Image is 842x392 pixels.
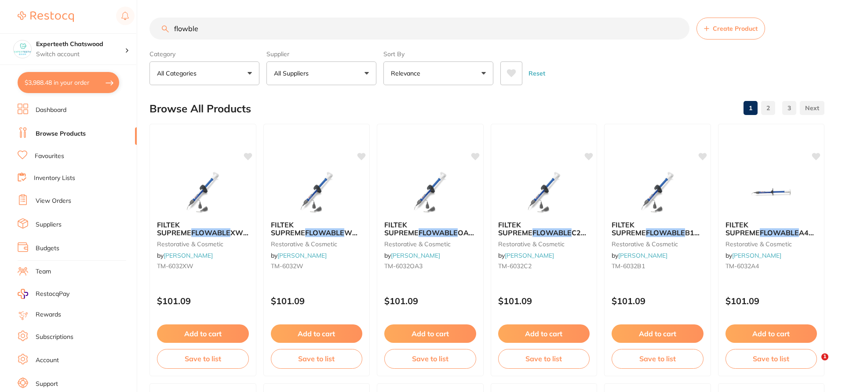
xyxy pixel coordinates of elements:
span: C2 Syringe 2 x 2g [498,228,586,245]
a: Inventory Lists [34,174,75,183]
button: Add to cart [271,324,363,343]
label: Sort By [383,50,493,58]
button: All Suppliers [266,61,376,85]
em: FLOWABLE [532,228,572,237]
button: Save to list [725,349,817,368]
a: Rewards [36,310,61,319]
span: FILTEK SUPREME [384,220,419,237]
small: restorative & cosmetic [498,241,590,248]
a: 2 [761,99,775,117]
span: W Syringe 2 x 2g [271,228,357,245]
img: Experteeth Chatswood [14,40,31,58]
a: [PERSON_NAME] [732,252,781,259]
em: FLOWABLE [305,228,344,237]
span: FILTEK SUPREME [157,220,191,237]
a: 1 [744,99,758,117]
p: $101.09 [725,296,817,306]
button: Add to cart [725,324,817,343]
a: [PERSON_NAME] [391,252,440,259]
a: Restocq Logo [18,7,74,27]
b: FILTEK SUPREME FLOWABLE C2 Syringe 2 x 2g [498,221,590,237]
p: Relevance [391,69,424,78]
span: TM-6032A4 [725,262,759,270]
p: $101.09 [157,296,249,306]
button: Create Product [696,18,765,40]
em: FLOWABLE [191,228,230,237]
a: Account [36,356,59,365]
span: by [271,252,327,259]
p: All Suppliers [274,69,312,78]
a: [PERSON_NAME] [164,252,213,259]
span: OA3 Syringe 2 x 2g [384,228,474,245]
p: $101.09 [498,296,590,306]
a: RestocqPay [18,289,69,299]
a: Team [36,267,51,276]
span: TM-6032W [271,262,303,270]
span: by [612,252,667,259]
button: Save to list [271,349,363,368]
button: Add to cart [498,324,590,343]
span: by [498,252,554,259]
p: $101.09 [271,296,363,306]
img: Restocq Logo [18,11,74,22]
button: Save to list [384,349,476,368]
a: Subscriptions [36,333,73,342]
button: Save to list [498,349,590,368]
span: by [384,252,440,259]
span: FILTEK SUPREME [271,220,305,237]
a: View Orders [36,197,71,205]
b: FILTEK SUPREME FLOWABLE W Syringe 2 x 2g [271,221,363,237]
span: RestocqPay [36,290,69,298]
a: [PERSON_NAME] [277,252,327,259]
span: 1 [821,353,828,360]
b: FILTEK SUPREME FLOWABLE XW Syringe 2 x 2g [157,221,249,237]
a: 3 [782,99,796,117]
img: RestocqPay [18,289,28,299]
h2: Browse All Products [149,103,251,115]
button: Add to cart [157,324,249,343]
button: All Categories [149,61,259,85]
em: FLOWABLE [760,228,799,237]
span: by [157,252,213,259]
a: Dashboard [36,106,66,115]
b: FILTEK SUPREME FLOWABLE OA3 Syringe 2 x 2g [384,221,476,237]
small: restorative & cosmetic [384,241,476,248]
b: FILTEK SUPREME FLOWABLE B1 Syringe 2 x 2g [612,221,703,237]
label: Category [149,50,259,58]
p: All Categories [157,69,200,78]
small: restorative & cosmetic [725,241,817,248]
img: FILTEK SUPREME FLOWABLE W Syringe 2 x 2g [288,170,345,214]
a: [PERSON_NAME] [618,252,667,259]
iframe: Intercom live chat [803,353,824,374]
button: Add to cart [612,324,703,343]
p: $101.09 [612,296,703,306]
input: Search Products [149,18,689,40]
a: Favourites [35,152,64,161]
a: [PERSON_NAME] [505,252,554,259]
button: $3,988.48 in your order [18,72,119,93]
p: Switch account [36,50,125,59]
button: Save to list [612,349,703,368]
em: FLOWABLE [646,228,685,237]
img: FILTEK SUPREME FLOWABLE XW Syringe 2 x 2g [174,170,231,214]
span: TM-6032OA3 [384,262,423,270]
h4: Experteeth Chatswood [36,40,125,49]
button: Save to list [157,349,249,368]
label: Supplier [266,50,376,58]
small: restorative & cosmetic [157,241,249,248]
span: TM-6032XW [157,262,193,270]
span: FILTEK SUPREME [498,220,532,237]
img: FILTEK SUPREME FLOWABLE C2 Syringe 2 x 2g [515,170,572,214]
img: FILTEK SUPREME FLOWABLE B1 Syringe 2 x 2g [629,170,686,214]
a: Suppliers [36,220,62,229]
a: Budgets [36,244,59,253]
a: Browse Products [36,129,86,138]
button: Relevance [383,61,493,85]
img: FILTEK SUPREME FLOWABLE A4 Syringe 2 x 2g [743,170,800,214]
span: A4 Syringe 2 x 2g [725,228,814,245]
em: FLOWABLE [419,228,458,237]
span: by [725,252,781,259]
img: FILTEK SUPREME FLOWABLE OA3 Syringe 2 x 2g [401,170,459,214]
p: $101.09 [384,296,476,306]
small: restorative & cosmetic [612,241,703,248]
